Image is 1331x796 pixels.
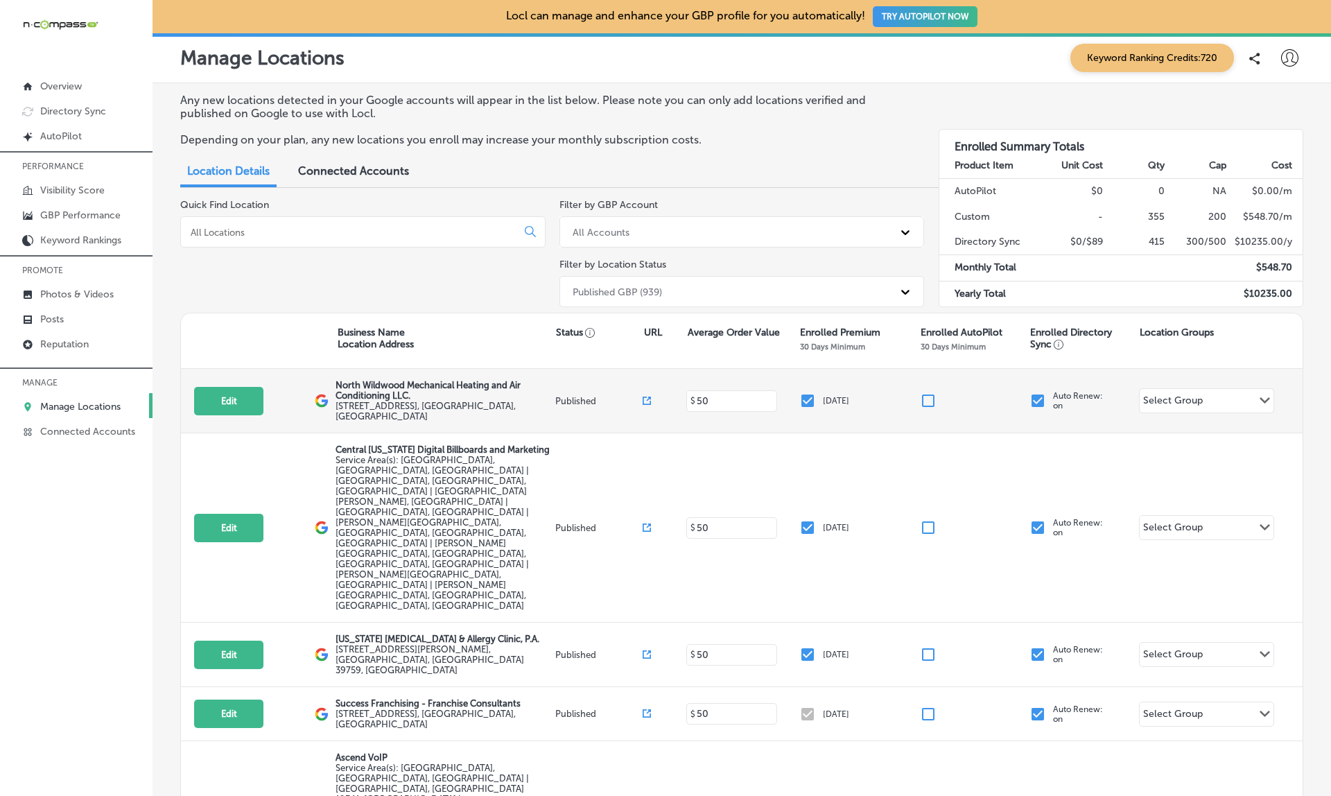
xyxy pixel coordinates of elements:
p: Published [555,650,643,660]
strong: Product Item [955,159,1014,171]
label: [STREET_ADDRESS] , [GEOGRAPHIC_DATA], [GEOGRAPHIC_DATA] [336,709,552,729]
input: All Locations [189,226,514,239]
th: Cost [1227,153,1303,179]
p: [DATE] [823,650,849,659]
p: Enrolled Directory Sync [1030,327,1133,350]
p: Directory Sync [40,105,106,117]
p: Overview [40,80,82,92]
button: Edit [194,514,263,542]
td: $ 10235.00 [1227,281,1303,306]
p: Visibility Score [40,184,105,196]
div: Published GBP (939) [573,286,662,297]
td: 415 [1104,230,1165,255]
p: $ [690,709,695,719]
button: Edit [194,700,263,728]
p: Posts [40,313,64,325]
th: Qty [1104,153,1165,179]
span: Location Details [187,164,270,178]
p: Central [US_STATE] Digital Billboards and Marketing [336,444,552,455]
span: Keyword Ranking Credits: 720 [1070,44,1234,72]
p: [DATE] [823,709,849,719]
span: Orlando, FL, USA | Kissimmee, FL, USA | Meadow Woods, FL 32824, USA | Hunters Creek, FL 32837, US... [336,455,529,611]
h3: Enrolled Summary Totals [939,130,1303,153]
p: Location Groups [1140,327,1214,338]
p: Auto Renew: on [1053,391,1103,410]
span: Connected Accounts [298,164,409,178]
p: Auto Renew: on [1053,645,1103,664]
p: Connected Accounts [40,426,135,438]
p: GBP Performance [40,209,121,221]
td: Custom [939,205,1042,230]
p: Auto Renew: on [1053,704,1103,724]
label: [STREET_ADDRESS] , [GEOGRAPHIC_DATA], [GEOGRAPHIC_DATA] [336,401,552,422]
td: 300/500 [1165,230,1227,255]
label: [STREET_ADDRESS][PERSON_NAME] , [GEOGRAPHIC_DATA], [GEOGRAPHIC_DATA] 39759, [GEOGRAPHIC_DATA] [336,644,552,675]
label: Filter by Location Status [559,259,666,270]
td: 355 [1104,205,1165,230]
p: Business Name Location Address [338,327,414,350]
td: NA [1165,179,1227,205]
p: $ [690,523,695,533]
p: Ascend VoIP [336,752,552,763]
img: logo [315,394,329,408]
p: Manage Locations [180,46,345,69]
p: Photos & Videos [40,288,114,300]
p: Enrolled AutoPilot [921,327,1002,338]
p: Published [555,523,643,533]
p: $ [690,396,695,406]
td: $ 0.00 /m [1227,179,1303,205]
img: logo [315,707,329,721]
td: 200 [1165,205,1227,230]
img: 660ab0bf-5cc7-4cb8-ba1c-48b5ae0f18e60NCTV_CLogo_TV_Black_-500x88.png [22,18,98,31]
td: AutoPilot [939,179,1042,205]
button: TRY AUTOPILOT NOW [873,6,977,27]
td: $ 548.70 [1227,255,1303,281]
p: Status [556,327,643,338]
p: Enrolled Premium [800,327,880,338]
p: $ [690,650,695,659]
p: 30 Days Minimum [921,342,986,352]
div: Select Group [1143,521,1203,537]
p: [US_STATE] [MEDICAL_DATA] & Allergy Clinic, P.A. [336,634,552,644]
th: Unit Cost [1042,153,1104,179]
td: $ 548.70 /m [1227,205,1303,230]
img: logo [315,648,329,661]
p: Any new locations detected in your Google accounts will appear in the list below. Please note you... [180,94,910,120]
td: - [1042,205,1104,230]
p: Published [555,709,643,719]
p: Depending on your plan, any new locations you enroll may increase your monthly subscription costs. [180,133,910,146]
div: Select Group [1143,395,1203,410]
p: 30 Days Minimum [800,342,865,352]
td: Monthly Total [939,255,1042,281]
p: Success Franchising - Franchise Consultants [336,698,552,709]
td: Yearly Total [939,281,1042,306]
p: North Wildwood Mechanical Heating and Air Conditioning LLC. [336,380,552,401]
div: All Accounts [573,226,629,238]
p: [DATE] [823,396,849,406]
div: Select Group [1143,708,1203,724]
p: Manage Locations [40,401,121,413]
td: $ 10235.00 /y [1227,230,1303,255]
td: $0/$89 [1042,230,1104,255]
label: Quick Find Location [180,199,269,211]
p: Average Order Value [688,327,780,338]
td: 0 [1104,179,1165,205]
div: Select Group [1143,648,1203,664]
button: Edit [194,641,263,669]
button: Edit [194,387,263,415]
td: Directory Sync [939,230,1042,255]
th: Cap [1165,153,1227,179]
p: [DATE] [823,523,849,533]
p: Keyword Rankings [40,234,121,246]
p: AutoPilot [40,130,82,142]
p: URL [644,327,662,338]
p: Auto Renew: on [1053,518,1103,537]
p: Published [555,396,643,406]
img: logo [315,521,329,535]
label: Filter by GBP Account [559,199,658,211]
p: Reputation [40,338,89,350]
td: $0 [1042,179,1104,205]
